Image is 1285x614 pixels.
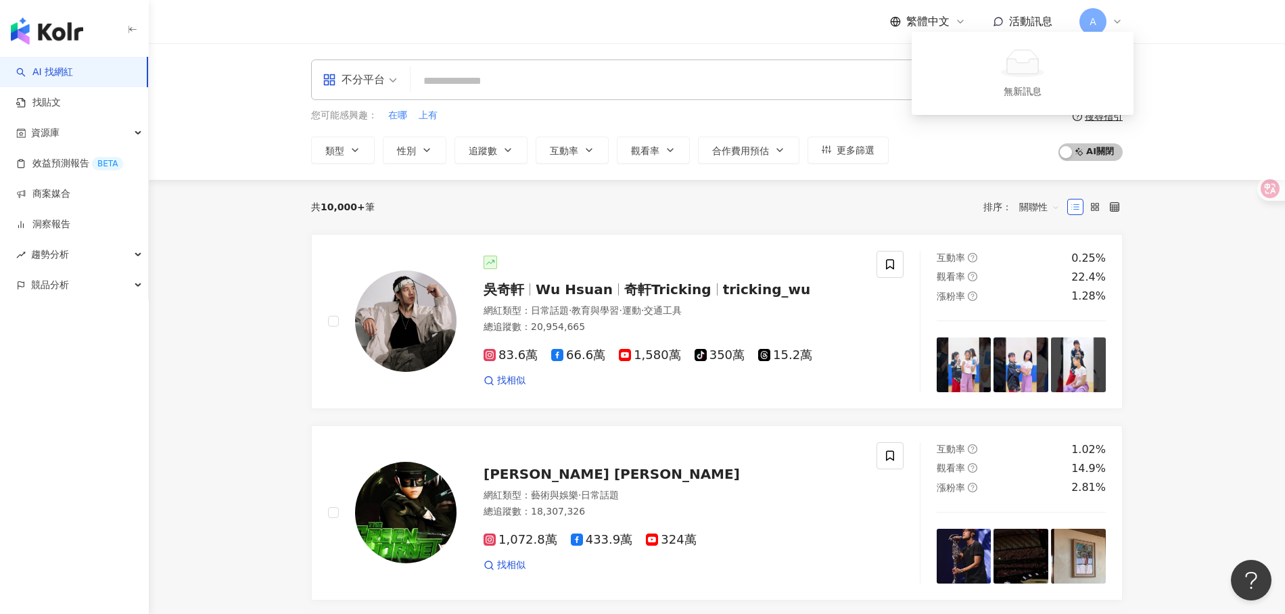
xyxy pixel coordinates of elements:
span: 類型 [325,145,344,156]
span: · [641,305,644,316]
span: 1,072.8萬 [484,533,557,547]
div: 22.4% [1071,270,1106,285]
span: question-circle [968,291,977,301]
div: 總追蹤數 ： 18,307,326 [484,505,860,519]
div: 排序： [983,196,1067,218]
span: 找相似 [497,559,525,572]
img: post-image [994,337,1048,392]
img: post-image [1051,337,1106,392]
span: 找相似 [497,374,525,387]
span: 在哪 [388,109,407,122]
span: 運動 [622,305,641,316]
span: A [1090,14,1096,29]
div: 1.02% [1071,442,1106,457]
span: 繁體中文 [906,14,950,29]
span: appstore [323,73,336,87]
img: logo [11,18,83,45]
span: 66.6萬 [551,348,605,362]
a: KOL Avatar吳奇軒Wu Hsuan奇軒Trickingtricking_wu網紅類型：日常話題·教育與學習·運動·交通工具總追蹤數：20,954,66583.6萬66.6萬1,580萬3... [311,234,1123,409]
span: 433.9萬 [571,533,633,547]
span: 教育與學習 [571,305,619,316]
span: question-circle [968,253,977,262]
span: · [569,305,571,316]
a: searchAI 找網紅 [16,66,73,79]
button: 類型 [311,137,375,164]
img: post-image [1051,529,1106,584]
span: 合作費用預估 [712,145,769,156]
span: 關聯性 [1019,196,1060,218]
a: 效益預測報告BETA [16,157,123,170]
img: KOL Avatar [355,462,457,563]
img: post-image [937,529,991,584]
button: 合作費用預估 [698,137,799,164]
span: question-circle [968,272,977,281]
span: Wu Hsuan [536,281,613,298]
span: 奇軒Tricking [624,281,711,298]
span: · [619,305,622,316]
span: 1,580萬 [619,348,681,362]
a: 找相似 [484,374,525,387]
button: 在哪 [388,108,408,123]
span: 競品分析 [31,270,69,300]
button: 上有 [418,108,438,123]
img: post-image [937,337,991,392]
span: 日常話題 [531,305,569,316]
span: 漲粉率 [937,482,965,493]
span: 324萬 [646,533,696,547]
span: 互動率 [937,444,965,454]
span: 趨勢分析 [31,239,69,270]
button: 追蹤數 [454,137,528,164]
span: 更多篩選 [837,145,874,156]
span: 觀看率 [631,145,659,156]
iframe: Help Scout Beacon - Open [1231,560,1271,600]
span: rise [16,250,26,260]
span: 資源庫 [31,118,60,148]
div: 共 筆 [311,202,375,212]
span: 吳奇軒 [484,281,524,298]
a: KOL Avatar[PERSON_NAME] [PERSON_NAME]網紅類型：藝術與娛樂·日常話題總追蹤數：18,307,3261,072.8萬433.9萬324萬找相似互動率questi... [311,425,1123,600]
span: question-circle [968,444,977,454]
div: 總追蹤數 ： 20,954,665 [484,321,860,334]
button: 性別 [383,137,446,164]
div: 14.9% [1071,461,1106,476]
div: 不分平台 [323,69,385,91]
span: question-circle [1073,112,1082,121]
div: 0.25% [1071,251,1106,266]
div: 搜尋指引 [1085,111,1123,122]
span: 交通工具 [644,305,682,316]
span: tricking_wu [723,281,811,298]
span: question-circle [968,463,977,473]
span: 觀看率 [937,463,965,473]
a: 商案媒合 [16,187,70,201]
span: 藝術與娛樂 [531,490,578,500]
div: 2.81% [1071,480,1106,495]
a: 找貼文 [16,96,61,110]
span: 性別 [397,145,416,156]
a: 找相似 [484,559,525,572]
div: 無新訊息 [1001,84,1044,99]
button: 觀看率 [617,137,690,164]
span: 上有 [419,109,438,122]
span: 您可能感興趣： [311,109,377,122]
a: 洞察報告 [16,218,70,231]
span: 追蹤數 [469,145,497,156]
span: [PERSON_NAME] [PERSON_NAME] [484,466,740,482]
span: 活動訊息 [1009,15,1052,28]
img: KOL Avatar [355,270,457,372]
span: 互動率 [937,252,965,263]
div: 網紅類型 ： [484,489,860,502]
span: 觀看率 [937,271,965,282]
div: 網紅類型 ： [484,304,860,318]
span: 10,000+ [321,202,365,212]
span: 漲粉率 [937,291,965,302]
img: post-image [994,529,1048,584]
span: question-circle [968,483,977,492]
button: 互動率 [536,137,609,164]
div: 1.28% [1071,289,1106,304]
span: 350萬 [695,348,745,362]
span: 83.6萬 [484,348,538,362]
span: 互動率 [550,145,578,156]
button: 更多篩選 [808,137,889,164]
span: 15.2萬 [758,348,812,362]
span: · [578,490,581,500]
